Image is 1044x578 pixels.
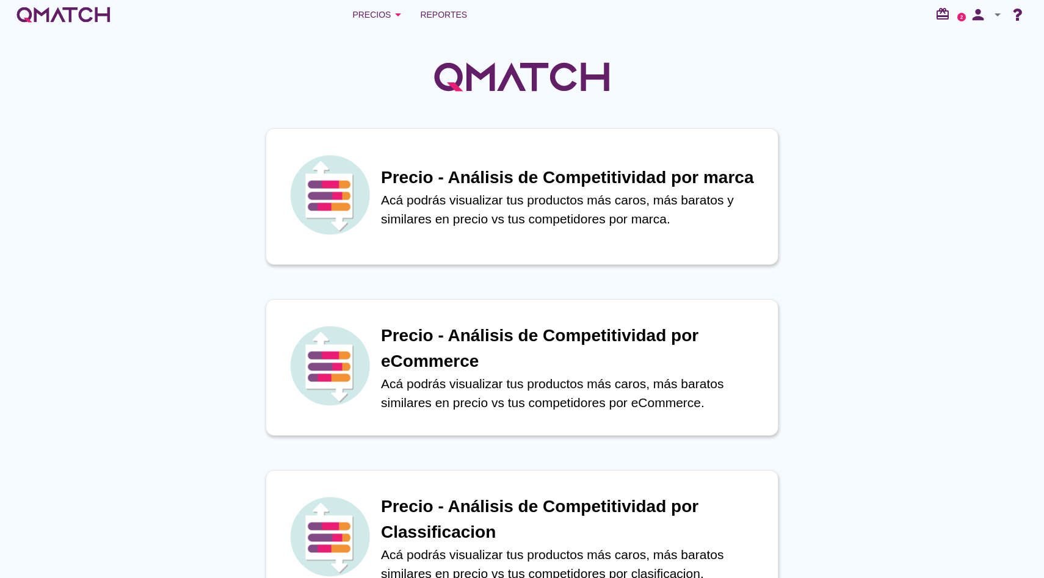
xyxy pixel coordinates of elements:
h1: Precio - Análisis de Competitividad por marca [381,165,766,190]
img: icon [287,152,372,237]
i: arrow_drop_down [990,7,1005,22]
button: Precios [343,2,415,27]
a: iconPrecio - Análisis de Competitividad por eCommerceAcá podrás visualizar tus productos más caro... [248,299,796,436]
a: iconPrecio - Análisis de Competitividad por marcaAcá podrás visualizar tus productos más caros, m... [248,128,796,265]
i: redeem [935,7,955,21]
span: Reportes [420,7,467,22]
p: Acá podrás visualizar tus productos más caros, más baratos y similares en precio vs tus competido... [381,190,766,229]
i: arrow_drop_down [391,7,405,22]
i: person [966,6,990,23]
h1: Precio - Análisis de Competitividad por eCommerce [381,323,766,374]
div: Precios [352,7,405,22]
text: 2 [960,14,963,20]
img: QMatchLogo [430,46,614,107]
a: white-qmatch-logo [15,2,112,27]
a: Reportes [415,2,472,27]
h1: Precio - Análisis de Competitividad por Classificacion [381,494,766,545]
img: icon [287,323,372,408]
p: Acá podrás visualizar tus productos más caros, más baratos similares en precio vs tus competidore... [381,374,766,413]
a: 2 [957,13,966,21]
